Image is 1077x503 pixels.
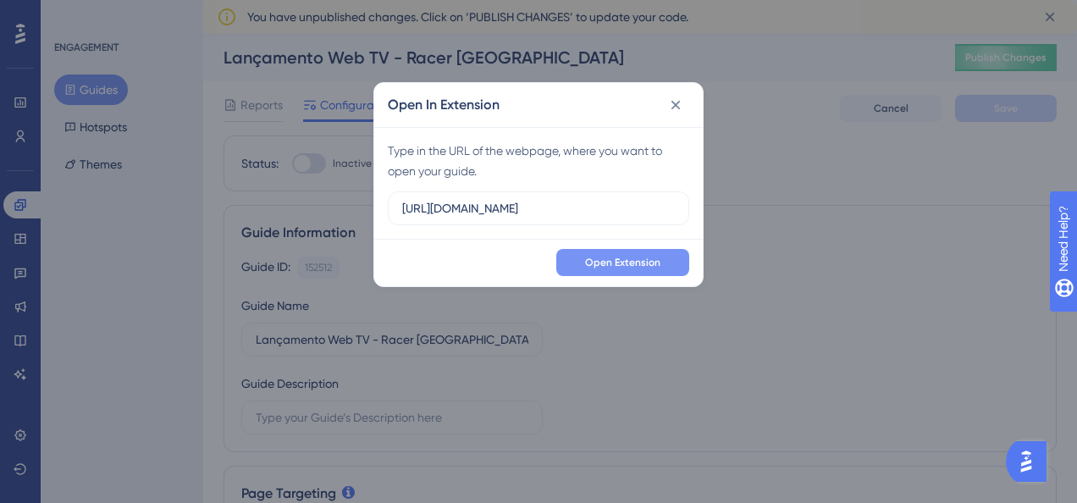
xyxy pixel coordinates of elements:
span: Need Help? [40,4,106,25]
iframe: UserGuiding AI Assistant Launcher [1006,436,1057,487]
h2: Open In Extension [388,95,500,115]
div: Type in the URL of the webpage, where you want to open your guide. [388,141,689,181]
input: URL [402,199,675,218]
span: Open Extension [585,256,660,269]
